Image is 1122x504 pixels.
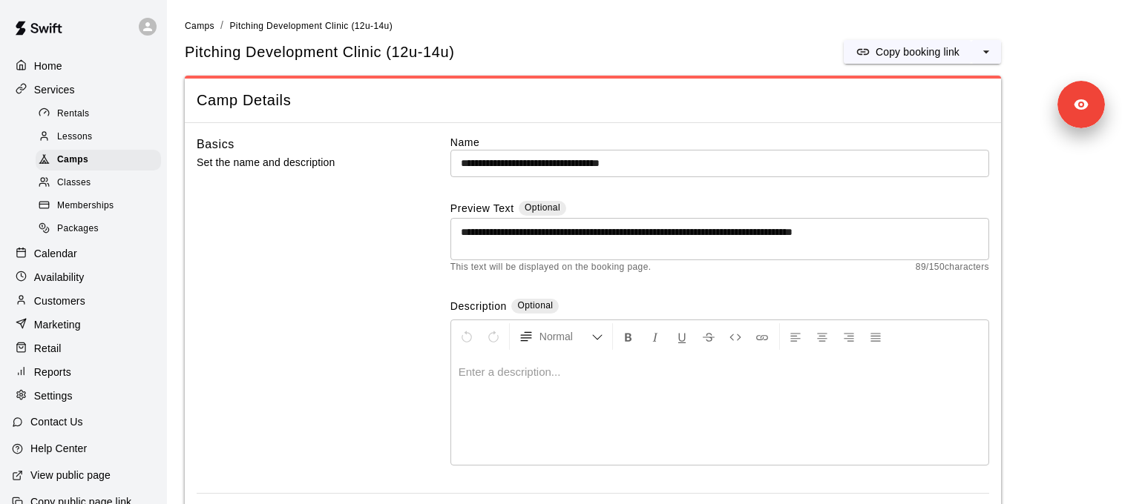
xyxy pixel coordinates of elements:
button: Right Align [836,323,862,350]
p: Marketing [34,317,81,332]
div: Memberships [36,196,161,216]
span: This text will be displayed on the booking page. [450,260,652,275]
span: Classes [57,176,91,190]
a: Memberships [36,195,167,218]
button: Center Align [810,323,835,350]
button: Insert Code [723,323,748,350]
p: Set the name and description [197,153,403,172]
span: Optional [517,300,553,311]
label: Name [450,135,989,150]
a: Marketing [12,314,155,336]
h6: Basics [197,135,234,154]
span: Pitching Development Clinic (12u-14u) [229,21,393,31]
nav: breadcrumb [185,18,1104,34]
div: Camps [36,150,161,170]
button: Left Align [783,323,808,350]
label: Description [450,299,507,316]
span: Camp Details [197,90,989,110]
button: Insert Link [749,323,775,350]
p: Home [34,59,62,73]
span: Camps [57,153,88,168]
a: Calendar [12,242,155,265]
p: Availability [34,270,85,285]
span: Rentals [57,107,90,122]
button: Format Italics [643,323,668,350]
span: Memberships [57,199,114,213]
label: Preview Text [450,201,514,218]
a: Customers [12,290,155,312]
div: Classes [36,173,161,193]
div: split button [844,40,1001,64]
a: Lessons [36,125,167,148]
p: Settings [34,388,73,403]
a: Retail [12,337,155,359]
button: Undo [454,323,479,350]
div: Rentals [36,104,161,125]
button: Format Underline [669,323,695,350]
p: Services [34,82,75,97]
button: Justify Align [863,323,888,350]
p: Help Center [30,441,87,456]
div: Lessons [36,127,161,147]
p: Retail [34,341,62,356]
p: Reports [34,365,71,379]
span: Camps [185,21,214,31]
p: Contact Us [30,414,83,429]
span: Packages [57,222,99,236]
a: Camps [185,19,214,31]
p: Calendar [34,246,77,261]
button: Format Bold [616,323,641,350]
button: Formatting Options [513,323,609,350]
a: Availability [12,266,155,288]
li: / [220,18,223,33]
a: Settings [12,385,155,407]
a: Services [12,79,155,101]
span: Optional [525,202,560,213]
button: Redo [481,323,506,350]
a: Packages [36,218,167,241]
a: Camps [36,149,167,172]
span: Normal [539,329,591,344]
div: Packages [36,219,161,239]
p: Customers [34,294,85,308]
p: View public page [30,468,111,483]
button: select merge strategy [971,40,1001,64]
span: Lessons [57,130,93,145]
a: Home [12,55,155,77]
p: Copy booking link [876,44,959,59]
span: 89 / 150 characters [916,260,989,275]
a: Rentals [36,102,167,125]
a: Reports [12,361,155,383]
a: Classes [36,172,167,195]
button: Copy booking link [844,40,971,64]
h5: Pitching Development Clinic (12u-14u) [185,42,454,62]
button: Format Strikethrough [696,323,721,350]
